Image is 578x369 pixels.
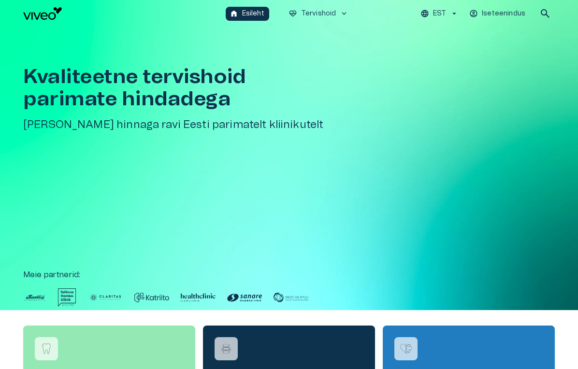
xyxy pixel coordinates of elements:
[242,9,264,19] p: Esileht
[134,288,169,307] img: Partner logo
[39,341,54,356] img: Broneeri hambaarsti konsultatsioon logo
[23,118,336,132] h5: [PERSON_NAME] hinnaga ravi Eesti parimatelt kliinikutelt
[285,7,353,21] button: ecg_heartTervishoidkeyboard_arrow_down
[482,9,525,19] p: Iseteenindus
[23,288,46,307] img: Partner logo
[301,9,336,19] p: Tervishoid
[23,66,336,110] h1: Kvaliteetne tervishoid parimate hindadega
[23,7,62,20] img: Viveo logo
[468,7,528,21] button: Iseteenindus
[340,9,348,18] span: keyboard_arrow_down
[23,7,222,20] a: Navigate to homepage
[230,9,238,18] span: home
[23,269,555,281] p: Meie partnerid :
[181,288,216,307] img: Partner logo
[88,288,123,307] img: Partner logo
[399,341,413,356] img: Võta ühendust vaimse tervise spetsialistiga logo
[289,9,297,18] span: ecg_heart
[433,9,446,19] p: EST
[535,4,555,23] button: open search modal
[419,7,460,21] button: EST
[539,8,551,19] span: search
[58,288,76,307] img: Partner logo
[274,288,308,307] img: Partner logo
[219,341,233,356] img: Füsioterapeudi vastuvõtt logo
[227,288,262,307] img: Partner logo
[226,7,269,21] button: homeEsileht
